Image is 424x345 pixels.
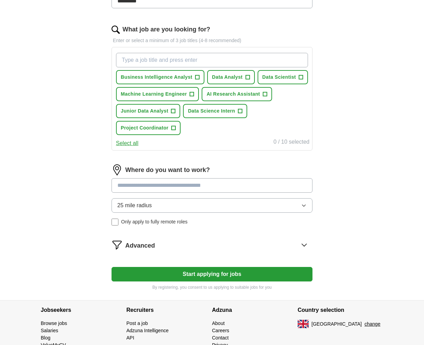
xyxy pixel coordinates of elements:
[41,320,67,326] a: Browse jobs
[121,124,168,132] span: Project Coordinator
[188,107,235,115] span: Data Science Intern
[206,90,260,98] span: AI Research Assistant
[212,328,229,333] a: Careers
[112,284,312,290] p: By registering, you consent to us applying to suitable jobs for you
[116,139,138,147] button: Select all
[112,164,123,175] img: location.png
[298,300,383,320] h4: Country selection
[207,70,255,84] button: Data Analyst
[126,328,168,333] a: Adzuna Intelligence
[121,74,192,81] span: Business Intelligence Analyst
[212,74,243,81] span: Data Analyst
[212,320,225,326] a: About
[116,104,181,118] button: Junior Data Analyst
[126,335,134,341] a: API
[112,219,118,226] input: Only apply to fully remote roles
[112,37,312,44] p: Enter or select a minimum of 3 job titles (4-8 recommended)
[212,335,229,341] a: Contact
[121,90,187,98] span: Machine Learning Engineer
[116,70,204,84] button: Business Intelligence Analyst
[116,53,308,67] input: Type a job title and press enter
[262,74,296,81] span: Data Scientist
[125,165,210,175] label: Where do you want to work?
[365,320,380,328] button: change
[183,104,247,118] button: Data Science Intern
[202,87,272,101] button: AI Research Assistant
[41,335,50,341] a: Blog
[112,239,123,250] img: filter
[273,138,309,147] div: 0 / 10 selected
[116,121,181,135] button: Project Coordinator
[123,25,210,34] label: What job are you looking for?
[41,328,58,333] a: Salaries
[121,218,187,226] span: Only apply to fully remote roles
[112,267,312,281] button: Start applying for jobs
[116,87,199,101] button: Machine Learning Engineer
[121,107,168,115] span: Junior Data Analyst
[112,26,120,34] img: search.png
[125,241,155,250] span: Advanced
[112,198,312,213] button: 25 mile radius
[258,70,308,84] button: Data Scientist
[298,320,309,328] img: UK flag
[311,320,362,328] span: [GEOGRAPHIC_DATA]
[126,320,148,326] a: Post a job
[117,201,152,210] span: 25 mile radius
